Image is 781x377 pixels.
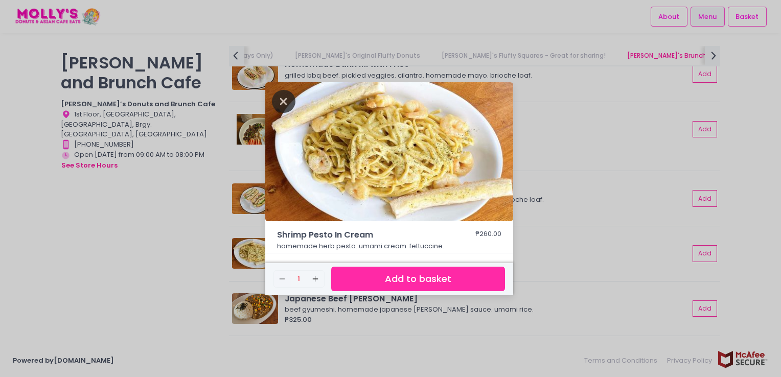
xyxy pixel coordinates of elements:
[277,229,446,241] span: Shrimp Pesto In Cream
[277,241,502,251] p: homemade herb pesto. umami cream. fettuccine.
[475,229,501,241] div: ₱260.00
[331,267,505,292] button: Add to basket
[265,82,513,221] img: Shrimp Pesto In Cream
[272,96,295,106] button: Close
